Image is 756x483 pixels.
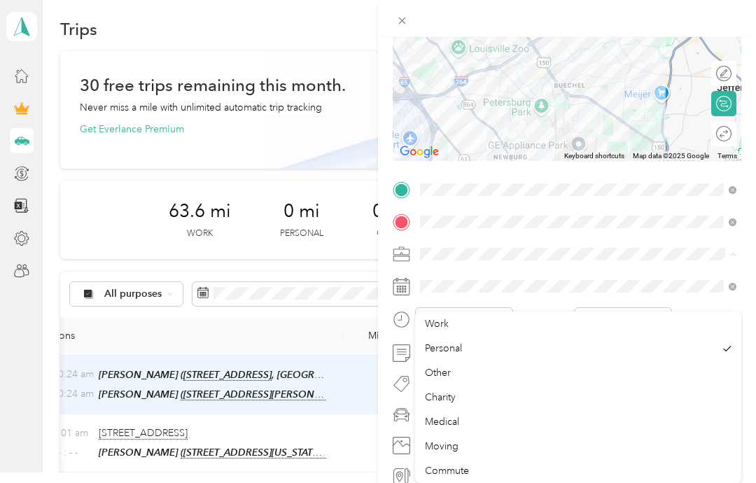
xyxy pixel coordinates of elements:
span: Medical [425,416,459,428]
img: Google [396,143,442,161]
button: Keyboard shortcuts [564,151,624,161]
span: Work [425,318,449,330]
span: Moving [425,440,458,452]
iframe: Everlance-gr Chat Button Frame [678,405,756,483]
span: Commute [425,465,469,477]
span: Other [425,367,451,379]
span: Personal [425,342,462,354]
a: Open this area in Google Maps (opens a new window) [396,143,442,161]
span: Charity [425,391,456,403]
span: Map data ©2025 Google [633,152,709,160]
